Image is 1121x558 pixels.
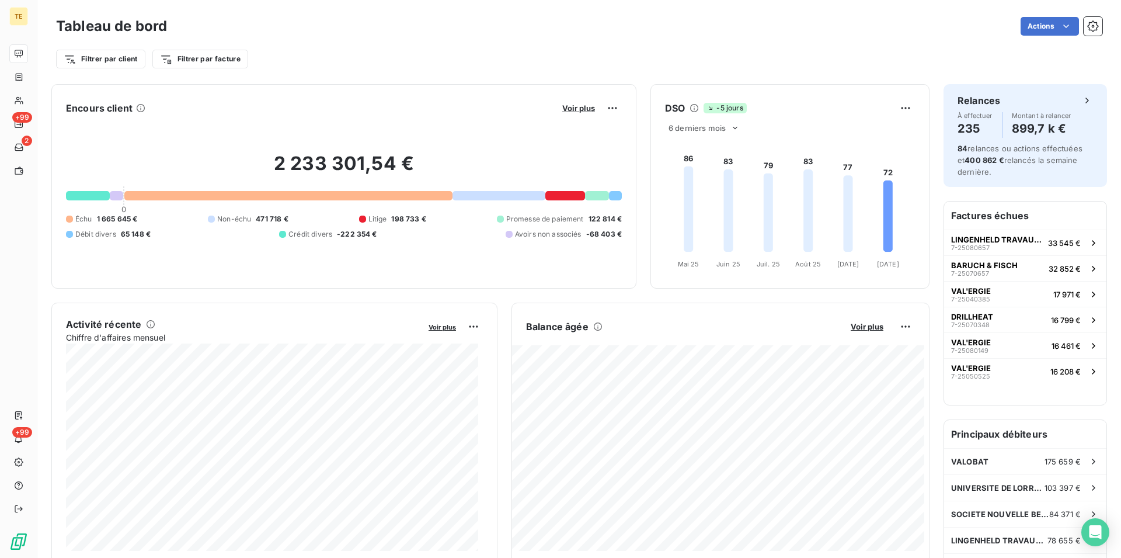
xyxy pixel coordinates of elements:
span: Promesse de paiement [506,214,584,224]
span: BARUCH & FISCH [951,261,1018,270]
span: 400 862 € [965,155,1004,165]
span: 1 665 645 € [97,214,138,224]
span: +99 [12,427,32,438]
span: 7-25080657 [951,244,990,251]
span: 7-25040385 [951,296,990,303]
button: VAL'ERGIE7-2508014916 461 € [944,332,1106,358]
tspan: [DATE] [877,260,899,268]
span: 198 733 € [391,214,426,224]
tspan: Juil. 25 [757,260,780,268]
tspan: Août 25 [795,260,821,268]
span: Voir plus [562,103,595,113]
span: 7-25070657 [951,270,989,277]
span: 7-25070348 [951,321,990,328]
h2: 2 233 301,54 € [66,152,622,187]
div: Open Intercom Messenger [1081,518,1109,546]
div: TE [9,7,28,26]
span: LINGENHELD TRAVAUX SPECIAUX [951,536,1047,545]
button: Voir plus [425,321,459,332]
span: 65 148 € [121,229,151,240]
tspan: Mai 25 [678,260,699,268]
span: 471 718 € [256,214,288,224]
span: -222 354 € [337,229,377,240]
span: 2 [22,136,32,146]
tspan: [DATE] [837,260,859,268]
span: VAL'ERGIE [951,286,991,296]
img: Logo LeanPay [9,532,28,551]
h6: Factures échues [944,202,1106,230]
button: DRILLHEAT7-2507034816 799 € [944,307,1106,332]
span: Voir plus [429,323,456,331]
span: 16 208 € [1050,367,1081,376]
h6: DSO [665,101,685,115]
span: DRILLHEAT [951,312,993,321]
span: Échu [75,214,92,224]
button: Voir plus [559,103,598,113]
span: -68 403 € [586,229,622,240]
span: Montant à relancer [1012,112,1071,119]
span: Crédit divers [288,229,332,240]
h4: 235 [958,119,993,138]
span: 7-25050525 [951,373,990,380]
span: Non-échu [217,214,251,224]
button: VAL'ERGIE7-2504038517 971 € [944,281,1106,307]
h4: 899,7 k € [1012,119,1071,138]
button: Voir plus [847,321,887,332]
span: 175 659 € [1045,457,1081,466]
h6: Relances [958,93,1000,108]
span: 0 [121,205,126,214]
h3: Tableau de bord [56,16,167,37]
span: Litige [368,214,387,224]
h6: Encours client [66,101,133,115]
span: relances ou actions effectuées et relancés la semaine dernière. [958,144,1082,176]
span: VAL'ERGIE [951,363,991,373]
span: Débit divers [75,229,116,240]
span: VALOBAT [951,457,988,466]
span: Chiffre d'affaires mensuel [66,331,420,344]
span: SOCIETE NOUVELLE BEHEM SNB [951,510,1049,519]
span: 84 [958,144,967,153]
h6: Principaux débiteurs [944,420,1106,448]
button: LINGENHELD TRAVAUX SPECIAUX7-2508065733 545 € [944,230,1106,255]
span: 32 852 € [1049,264,1081,273]
tspan: Juin 25 [716,260,740,268]
h6: Balance âgée [526,320,589,334]
span: 33 545 € [1048,238,1081,248]
span: À effectuer [958,112,993,119]
span: 103 397 € [1045,483,1081,493]
span: +99 [12,112,32,123]
span: 84 371 € [1049,510,1081,519]
span: 16 799 € [1051,316,1081,325]
button: BARUCH & FISCH7-2507065732 852 € [944,255,1106,281]
button: Actions [1021,17,1079,36]
span: 6 derniers mois [669,123,726,133]
span: 7-25080149 [951,347,988,354]
span: LINGENHELD TRAVAUX SPECIAUX [951,235,1043,244]
span: 16 461 € [1052,341,1081,351]
button: Filtrer par facture [152,50,248,68]
button: VAL'ERGIE7-2505052516 208 € [944,358,1106,384]
span: 17 971 € [1053,290,1081,299]
span: UNIVERSITE DE LORRAINE [951,483,1045,493]
span: Voir plus [851,322,883,331]
span: VAL'ERGIE [951,338,991,347]
span: 78 655 € [1047,536,1081,545]
span: 122 814 € [589,214,622,224]
button: Filtrer par client [56,50,145,68]
h6: Activité récente [66,317,141,331]
span: -5 jours [704,103,746,113]
span: Avoirs non associés [515,229,582,240]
